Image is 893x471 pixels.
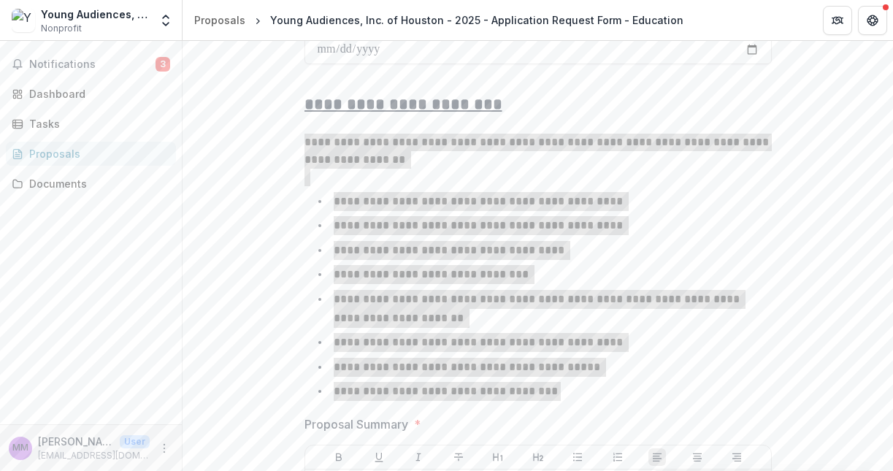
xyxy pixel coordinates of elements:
a: Documents [6,172,176,196]
div: Young Audiences, Inc. of [GEOGRAPHIC_DATA] [41,7,150,22]
button: Partners [823,6,852,35]
button: Bullet List [569,448,586,466]
a: Proposals [188,9,251,31]
button: Align Center [689,448,706,466]
button: More [156,440,173,457]
button: Notifications3 [6,53,176,76]
button: Open entity switcher [156,6,176,35]
div: Documents [29,176,164,191]
a: Proposals [6,142,176,166]
button: Bold [330,448,348,466]
button: Heading 2 [529,448,547,466]
div: Proposals [194,12,245,28]
button: Ordered List [609,448,626,466]
div: Dashboard [29,86,164,102]
img: Young Audiences, Inc. of Houston [12,9,35,32]
button: Strike [450,448,467,466]
button: Get Help [858,6,887,35]
span: Nonprofit [41,22,82,35]
button: Italicize [410,448,427,466]
nav: breadcrumb [188,9,689,31]
button: Align Right [728,448,746,466]
p: Proposal Summary [304,416,408,433]
p: User [120,435,150,448]
span: Notifications [29,58,156,71]
div: Proposals [29,146,164,161]
button: Heading 1 [489,448,507,466]
button: Align Left [648,448,666,466]
p: [EMAIL_ADDRESS][DOMAIN_NAME] [38,449,150,462]
div: Mary Mettenbrink [12,443,28,453]
p: [PERSON_NAME] [38,434,114,449]
div: Young Audiences, Inc. of Houston - 2025 - Application Request Form - Education [270,12,683,28]
div: Tasks [29,116,164,131]
span: 3 [156,57,170,72]
a: Tasks [6,112,176,136]
button: Underline [370,448,388,466]
a: Dashboard [6,82,176,106]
